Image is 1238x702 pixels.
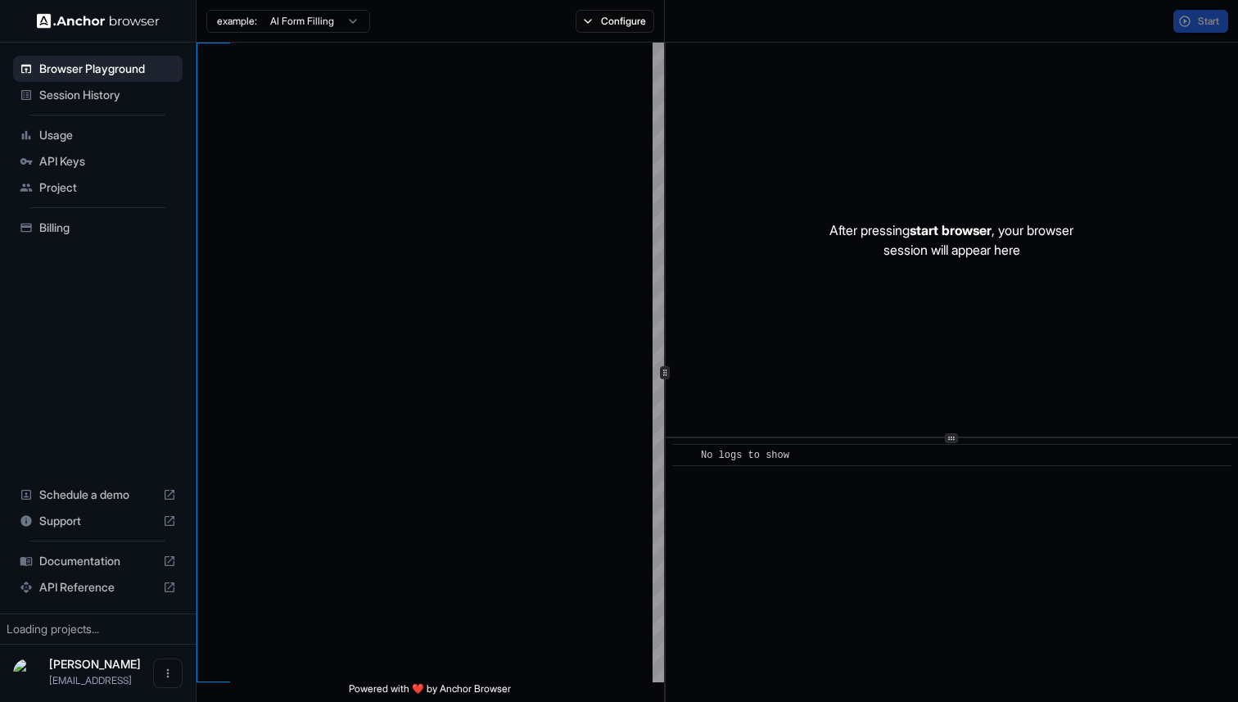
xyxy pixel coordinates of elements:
div: Billing [13,215,183,241]
button: Open menu [153,659,183,688]
span: Schedule a demo [39,487,156,503]
span: Project [39,179,176,196]
div: Session History [13,82,183,108]
span: ​ [680,447,689,464]
div: Project [13,174,183,201]
span: API Reference [39,579,156,596]
span: Session History [39,87,176,103]
span: start browser [910,222,992,238]
div: Documentation [13,548,183,574]
div: API Reference [13,574,183,600]
span: example: [217,15,257,28]
div: Schedule a demo [13,482,183,508]
div: Support [13,508,183,534]
span: ed@asteroid.ai [49,674,132,686]
div: Usage [13,122,183,148]
span: No logs to show [701,450,789,461]
div: Loading projects... [7,621,189,637]
span: Powered with ❤️ by Anchor Browser [349,682,511,702]
span: Documentation [39,553,156,569]
button: Configure [576,10,655,33]
span: API Keys [39,153,176,170]
span: Usage [39,127,176,143]
span: Support [39,513,156,529]
img: Anchor Logo [37,13,160,29]
span: Billing [39,220,176,236]
img: Edward Upton [13,659,43,688]
span: Edward Upton [49,657,141,671]
span: Browser Playground [39,61,176,77]
p: After pressing , your browser session will appear here [829,220,1073,260]
div: Browser Playground [13,56,183,82]
div: API Keys [13,148,183,174]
